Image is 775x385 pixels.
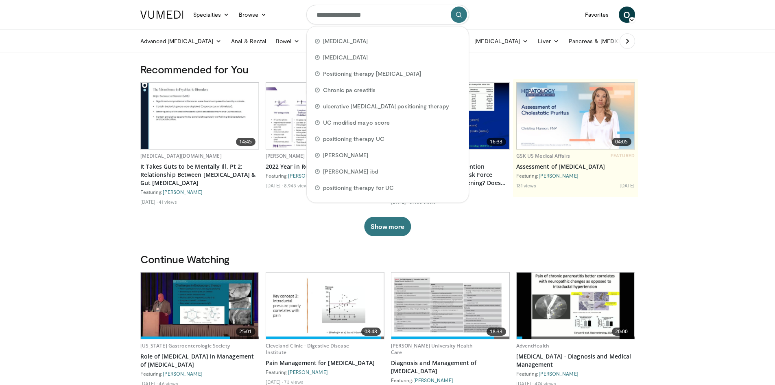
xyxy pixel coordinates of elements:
span: 08:48 [361,328,381,336]
a: [PERSON_NAME] [413,377,453,383]
a: 2022 Year in Review: [MEDICAL_DATA] [266,163,384,171]
a: Cleveland Clinic - Digestive Disease Institute [266,342,349,356]
li: 8,943 views [284,182,310,189]
img: 3ae7af8a-cd18-407d-91b6-46cfb7a3d05b.620x360_q85_upscale.jpg [517,273,635,339]
li: [DATE] [266,378,283,385]
img: 31b7e813-d228-42d3-be62-e44350ef88b5.jpg.620x360_q85_upscale.jpg [517,83,635,149]
span: UC modified mayo score [323,119,390,127]
span: Positioning therapy [MEDICAL_DATA] [323,70,421,78]
span: Chronic pa creatitis [323,86,375,94]
span: 18:33 [487,328,506,336]
a: Pain Management for [MEDICAL_DATA] [266,359,384,367]
li: 41 views [159,198,177,205]
div: Featuring: [140,189,259,195]
span: [MEDICAL_DATA] [323,53,368,62]
span: FEATURED [611,153,635,158]
span: [MEDICAL_DATA] [323,37,368,45]
li: [DATE] [266,182,283,189]
a: [MEDICAL_DATA] [305,33,368,49]
a: 20:00 [517,273,635,339]
span: 04:05 [612,138,631,146]
a: Role of [MEDICAL_DATA] in Management of [MEDICAL_DATA] [140,352,259,369]
a: [PERSON_NAME] [163,371,203,376]
h3: Recommended for You [140,63,635,76]
img: 83c80277-670e-45e3-8f65-88d1aa34b1a8.620x360_q85_upscale.jpg [391,273,509,339]
a: [PERSON_NAME] [266,152,305,159]
a: [PERSON_NAME] [539,371,579,376]
li: [DATE] [140,198,158,205]
img: 62eb9b46-4bdd-4bb7-8b65-8d208622fd20.620x360_q85_upscale.jpg [141,273,259,339]
a: [MEDICAL_DATA] [469,33,533,49]
h3: Continue Watching [140,253,635,266]
a: Diagnosis and Management of [MEDICAL_DATA] [391,359,510,375]
a: O [619,7,635,23]
a: 14:45 [141,83,259,149]
a: [PERSON_NAME] [539,173,579,178]
img: 45d9ed29-37ad-44fa-b6cc-1065f856441c.620x360_q85_upscale.jpg [141,83,259,149]
a: Browse [234,7,271,23]
span: ulcerative [MEDICAL_DATA] positioning therapy [323,102,449,110]
a: Anal & Rectal [226,33,271,49]
li: 73 views [284,378,303,385]
a: Specialties [188,7,234,23]
button: Show more [364,217,411,236]
a: [PERSON_NAME] University Health Care [391,342,473,356]
a: Assessment of [MEDICAL_DATA] [516,163,635,171]
a: 25:01 [141,273,259,339]
a: 18:33 [391,273,509,339]
li: 131 views [516,182,537,189]
a: 24:22 [266,83,384,149]
img: 93bf9cc8-1295-4ff3-b3fb-9097ad7a0498.620x360_q85_upscale.jpg [266,273,384,339]
a: [MEDICAL_DATA][DOMAIN_NAME] [140,152,222,159]
div: Featuring: [140,370,259,377]
span: 16:33 [487,138,506,146]
a: [PERSON_NAME] [288,369,328,375]
span: positioning therapy for UC [323,184,394,192]
li: [DATE] [620,182,635,189]
a: 04:05 [517,83,635,149]
div: Featuring: [516,370,635,377]
a: [US_STATE] Gastroenterologic Society [140,342,230,349]
div: Featuring: [391,377,510,383]
img: c8f6342a-03ba-4a11-b6ec-66ffec6acc41.620x360_q85_upscale.jpg [266,83,384,149]
span: [PERSON_NAME] [323,151,369,159]
div: Featuring: [516,172,635,179]
img: VuMedi Logo [140,11,183,19]
a: Advanced [MEDICAL_DATA] [135,33,227,49]
a: 08:48 [266,273,384,339]
span: 25:01 [236,328,255,336]
a: [PERSON_NAME] [288,173,328,178]
a: [MEDICAL_DATA] - Diagnosis and Medical Management [516,352,635,369]
a: Bowel [271,33,304,49]
span: 14:45 [236,138,255,146]
span: 20:00 [612,328,631,336]
div: Featuring: [266,172,384,179]
a: AdventHealth [516,342,549,349]
input: Search topics, interventions [306,5,469,24]
span: positioning therapy UC [323,135,385,143]
a: GSK US Medical Affairs [516,152,570,159]
a: It Takes Guts to be Mentally Ill, Pt 2: Relationship Between [MEDICAL_DATA] & Gut [MEDICAL_DATA] [140,163,259,187]
div: Featuring: [266,369,384,375]
span: [PERSON_NAME] ibd [323,167,378,176]
a: [PERSON_NAME] [163,189,203,195]
a: Favorites [580,7,614,23]
a: Liver [533,33,563,49]
a: Pancreas & [MEDICAL_DATA] [564,33,659,49]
